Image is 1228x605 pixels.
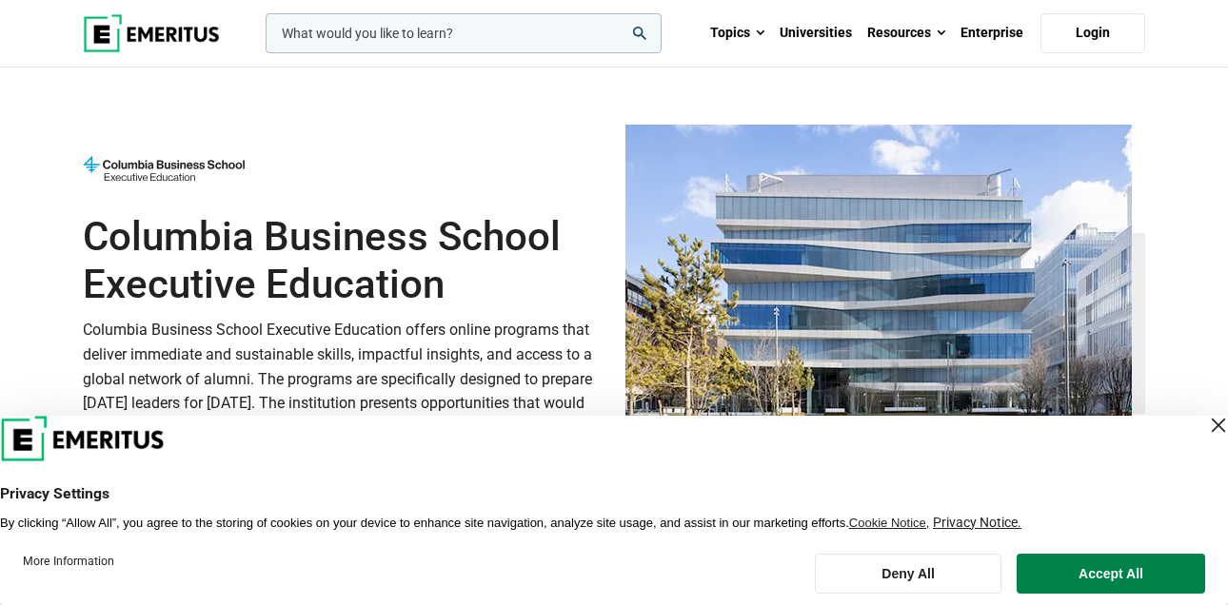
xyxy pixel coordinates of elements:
a: Login [1040,13,1145,53]
img: Columbia Business School Executive Education [83,147,245,189]
p: Columbia Business School Executive Education offers online programs that deliver immediate and su... [83,318,603,439]
input: woocommerce-product-search-field-0 [266,13,662,53]
img: Columbia Business School Executive Education [625,125,1132,474]
h1: Columbia Business School Executive Education [83,213,603,309]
